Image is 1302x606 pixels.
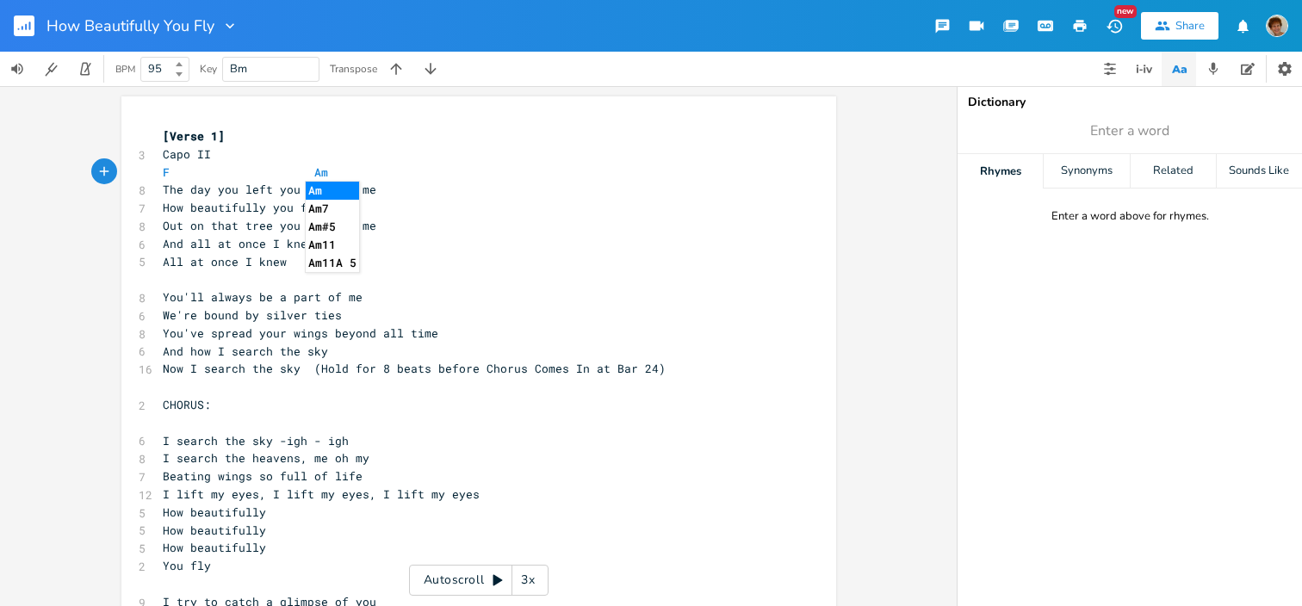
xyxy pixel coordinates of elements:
span: Out on that tree you sang to me [163,218,376,233]
span: Am [314,164,328,180]
span: And all at once I knew [163,236,314,251]
div: Key [200,64,217,74]
span: F [163,164,170,180]
span: How Beautifully You Fly [46,18,214,34]
div: BPM [115,65,135,74]
div: Transpose [330,64,377,74]
span: Beating wings so full of life [163,468,363,484]
div: Dictionary [968,96,1292,108]
div: 3x [512,565,543,596]
span: We're bound by silver ties [163,307,342,323]
span: Capo II [163,146,211,162]
span: How beautifully [163,540,266,555]
span: Enter a word [1090,121,1169,141]
span: I search the heavens, me oh my [163,450,369,466]
span: You've spread your wings beyond all time [163,325,438,341]
span: All at once I knew [163,254,287,269]
span: CHORUS: [163,397,211,412]
button: Share [1141,12,1218,40]
span: You fly [163,558,211,573]
div: Autoscroll [409,565,549,596]
span: I search the sky -igh - igh [163,433,349,448]
div: Share [1175,18,1205,34]
li: Am#5 [306,218,359,236]
span: Now I search the sky (Hold for 8 beats before Chorus Comes In at Bar 24) [163,361,666,376]
span: You'll always be a part of me [163,289,363,305]
span: And how I search the sky [163,343,328,359]
div: Synonyms [1044,154,1129,189]
span: The day you left you flew to me [163,182,376,197]
span: How beautifully [163,523,266,538]
span: I lift my eyes, I lift my eyes, I lift my eyes [163,486,480,502]
li: Am11 [306,236,359,254]
span: How beautifully [163,504,266,520]
button: New [1097,10,1131,41]
li: Am [306,182,359,200]
li: Am11A 5 [306,254,359,272]
div: Related [1131,154,1216,189]
span: [Verse 1] [163,128,225,144]
div: Rhymes [958,154,1043,189]
span: How beautifully you flew [163,200,328,215]
div: Enter a word above for rhymes. [1051,209,1209,224]
div: New [1114,5,1137,18]
div: Sounds Like [1217,154,1302,189]
li: Am7 [306,200,359,218]
img: scohenmusic [1266,15,1288,37]
span: Bm [230,61,247,77]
